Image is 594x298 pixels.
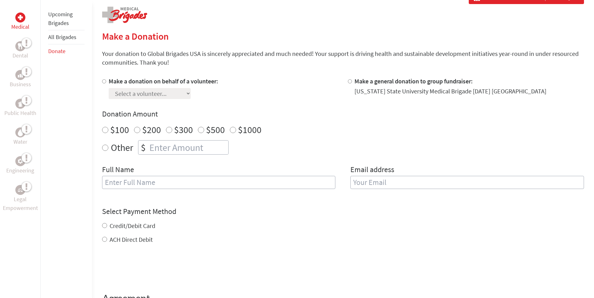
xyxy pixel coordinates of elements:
[102,7,147,23] img: logo-medical.png
[1,185,39,212] a: Legal EmpowermentLegal Empowerment
[102,49,584,67] p: Your donation to Global Brigades USA is sincerely appreciated and much needed! Your support is dr...
[111,140,133,155] label: Other
[11,22,29,31] p: Medical
[102,176,336,189] input: Enter Full Name
[15,41,25,51] div: Dental
[6,166,34,175] p: Engineering
[142,124,161,136] label: $200
[18,15,23,20] img: Medical
[102,256,197,281] iframe: reCAPTCHA
[238,124,261,136] label: $1000
[13,41,28,60] a: DentalDental
[18,101,23,107] img: Public Health
[110,124,129,136] label: $100
[4,109,36,117] p: Public Health
[102,31,584,42] h2: Make a Donation
[110,222,155,230] label: Credit/Debit Card
[350,176,584,189] input: Your Email
[15,99,25,109] div: Public Health
[10,70,31,89] a: BusinessBusiness
[15,12,25,22] div: Medical
[109,77,218,85] label: Make a donation on behalf of a volunteer:
[174,124,193,136] label: $300
[18,159,23,164] img: Engineering
[354,77,473,85] label: Make a general donation to group fundraiser:
[48,47,65,55] a: Donate
[138,141,148,154] div: $
[18,43,23,49] img: Dental
[354,87,546,96] div: [US_STATE] State University Medical Brigade [DATE] [GEOGRAPHIC_DATA]
[148,141,228,154] input: Enter Amount
[102,165,134,176] label: Full Name
[350,165,394,176] label: Email address
[110,236,153,243] label: ACH Direct Debit
[10,80,31,89] p: Business
[18,72,23,77] img: Business
[15,70,25,80] div: Business
[48,11,73,27] a: Upcoming Brigades
[11,12,29,31] a: MedicalMedical
[15,185,25,195] div: Legal Empowerment
[1,195,39,212] p: Legal Empowerment
[13,137,27,146] p: Water
[4,99,36,117] a: Public HealthPublic Health
[13,51,28,60] p: Dental
[6,156,34,175] a: EngineeringEngineering
[18,188,23,192] img: Legal Empowerment
[13,127,27,146] a: WaterWater
[15,127,25,137] div: Water
[18,129,23,136] img: Water
[48,44,85,58] li: Donate
[102,206,584,216] h4: Select Payment Method
[48,33,76,41] a: All Brigades
[206,124,225,136] label: $500
[15,156,25,166] div: Engineering
[48,7,85,30] li: Upcoming Brigades
[48,30,85,44] li: All Brigades
[102,109,584,119] h4: Donation Amount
